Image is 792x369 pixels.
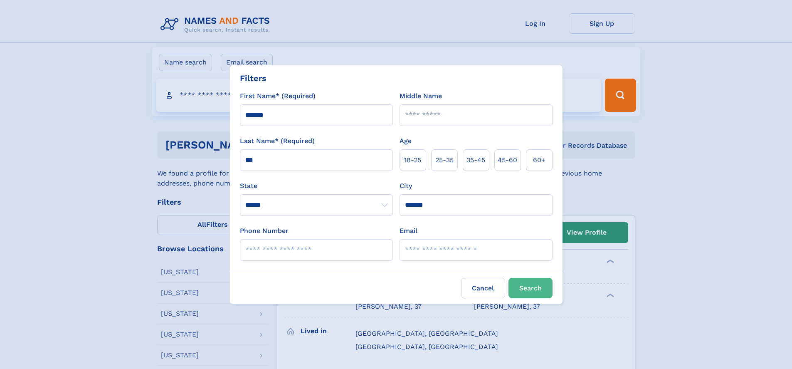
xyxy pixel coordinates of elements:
[240,72,266,84] div: Filters
[400,91,442,101] label: Middle Name
[461,278,505,298] label: Cancel
[400,136,412,146] label: Age
[240,181,393,191] label: State
[400,181,412,191] label: City
[498,155,517,165] span: 45‑60
[400,226,417,236] label: Email
[240,136,315,146] label: Last Name* (Required)
[533,155,545,165] span: 60+
[466,155,485,165] span: 35‑45
[404,155,421,165] span: 18‑25
[240,91,316,101] label: First Name* (Required)
[435,155,454,165] span: 25‑35
[240,226,289,236] label: Phone Number
[508,278,553,298] button: Search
